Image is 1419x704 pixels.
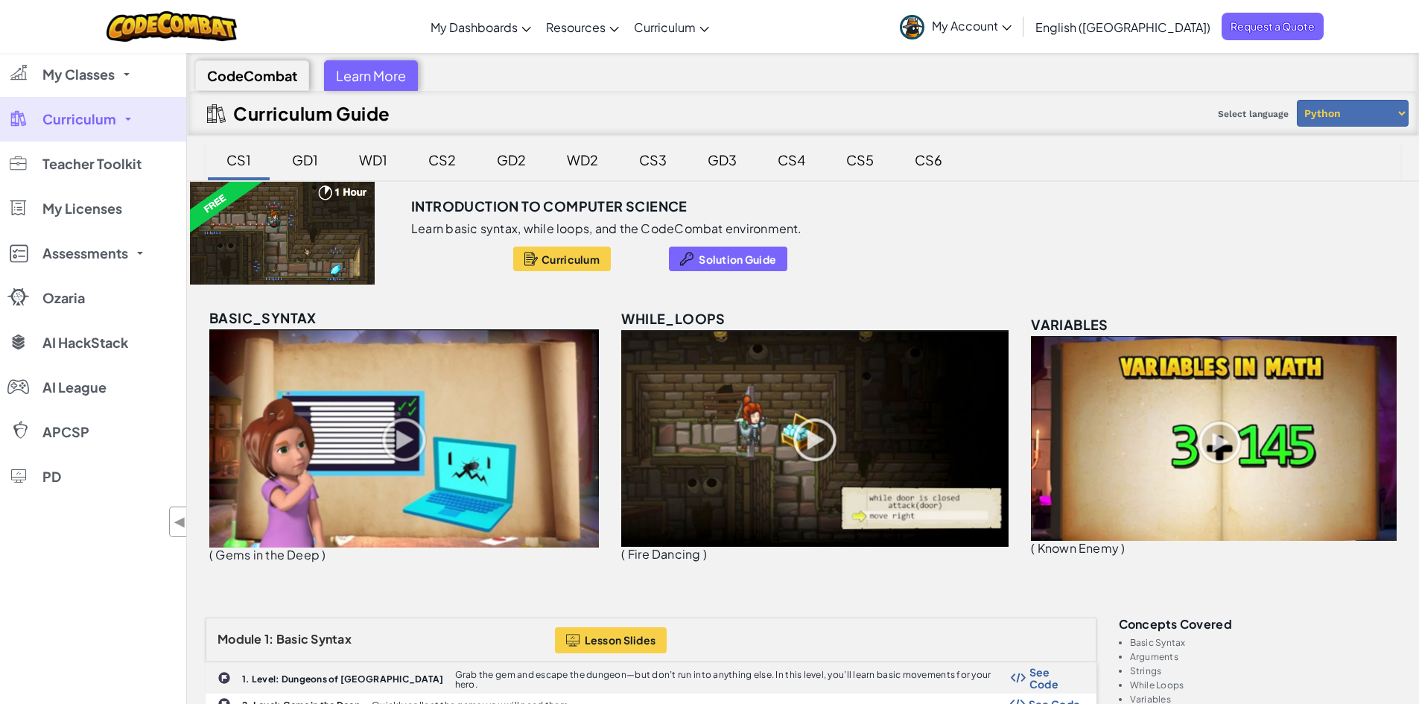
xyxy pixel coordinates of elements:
[242,673,444,685] b: 1. Level: Dungeons of [GEOGRAPHIC_DATA]
[932,18,1012,34] span: My Account
[621,330,1009,547] img: while_loops_unlocked.png
[1035,19,1210,35] span: English ([GEOGRAPHIC_DATA])
[1121,540,1125,556] span: )
[264,631,274,647] span: 1:
[233,103,390,124] h2: Curriculum Guide
[900,15,924,39] img: avatar
[215,547,320,562] span: Gems in the Deep
[276,631,352,647] span: Basic Syntax
[209,329,599,548] img: basic_syntax_unlocked.png
[585,634,656,646] span: Lesson Slides
[1130,680,1401,690] li: While Loops
[693,142,752,177] div: GD3
[423,7,539,47] a: My Dashboards
[42,247,128,260] span: Assessments
[669,247,787,271] button: Solution Guide
[42,112,116,126] span: Curriculum
[542,253,600,265] span: Curriculum
[546,19,606,35] span: Resources
[628,546,701,562] span: Fire Dancing
[207,104,226,123] img: IconCurriculumGuide.svg
[1130,638,1401,647] li: Basic Syntax
[277,142,333,177] div: GD1
[513,247,611,271] button: Curriculum
[1119,618,1401,630] h3: Concepts covered
[413,142,471,177] div: CS2
[1028,7,1218,47] a: English ([GEOGRAPHIC_DATA])
[1222,13,1324,40] a: Request a Quote
[206,662,1096,694] a: 1. Level: Dungeons of [GEOGRAPHIC_DATA] Grab the gem and escape the dungeon—but don’t run into an...
[42,336,128,349] span: AI HackStack
[1130,694,1401,704] li: Variables
[42,291,85,305] span: Ozaria
[212,142,266,177] div: CS1
[900,142,957,177] div: CS6
[42,157,142,171] span: Teacher Toolkit
[431,19,518,35] span: My Dashboards
[42,381,107,394] span: AI League
[634,19,696,35] span: Curriculum
[322,547,326,562] span: )
[42,68,115,81] span: My Classes
[42,202,122,215] span: My Licenses
[1031,336,1397,541] img: variables_unlocked.png
[209,547,213,562] span: (
[1212,103,1295,125] span: Select language
[209,309,317,326] span: basic_syntax
[344,142,402,177] div: WD1
[324,60,418,91] div: Learn More
[555,627,667,653] button: Lesson Slides
[1038,540,1120,556] span: Known Enemy
[195,60,309,91] div: CodeCombat
[552,142,613,177] div: WD2
[1031,540,1035,556] span: (
[626,7,717,47] a: Curriculum
[699,253,776,265] span: Solution Guide
[831,142,889,177] div: CS5
[624,142,682,177] div: CS3
[1130,652,1401,662] li: Arguments
[455,670,1011,689] p: Grab the gem and escape the dungeon—but don’t run into anything else. In this level, you’ll learn...
[1130,666,1401,676] li: Strings
[703,546,707,562] span: )
[1031,316,1108,333] span: variables
[218,631,262,647] span: Module
[539,7,626,47] a: Resources
[107,11,237,42] img: CodeCombat logo
[411,195,688,218] h3: Introduction to Computer Science
[1011,673,1026,683] img: Show Code Logo
[763,142,820,177] div: CS4
[218,671,231,685] img: IconChallengeLevel.svg
[1029,666,1081,690] span: See Code
[621,310,725,327] span: while_loops
[174,511,186,533] span: ◀
[411,221,802,236] p: Learn basic syntax, while loops, and the CodeCombat environment.
[621,546,625,562] span: (
[892,3,1019,50] a: My Account
[482,142,541,177] div: GD2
